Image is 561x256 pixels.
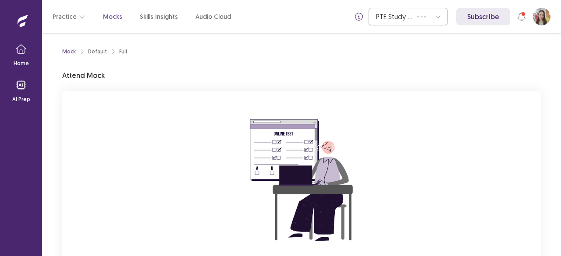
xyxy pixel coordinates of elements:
a: Mocks [103,12,122,21]
a: Audio Cloud [195,12,231,21]
a: Subscribe [456,8,510,25]
button: info [351,9,367,25]
div: Full [119,48,127,56]
p: Attend Mock [62,70,105,81]
div: PTE Study Centre [376,8,413,25]
nav: breadcrumb [62,48,127,56]
a: Mock [62,48,76,56]
button: User Profile Image [533,8,550,25]
div: Default [88,48,107,56]
a: Skills Insights [140,12,178,21]
p: AI Prep [12,95,30,103]
p: Home [14,60,29,67]
button: Practice [53,9,85,25]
